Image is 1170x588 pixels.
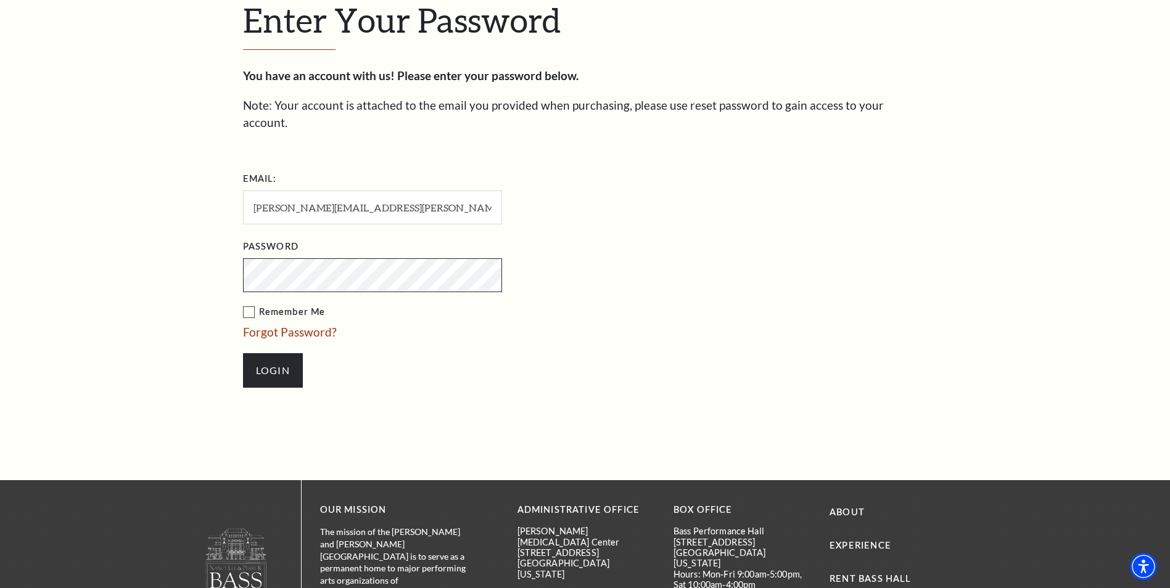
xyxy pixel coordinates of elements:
a: Experience [830,540,891,550]
p: [GEOGRAPHIC_DATA][US_STATE] [674,547,811,569]
strong: You have an account with us! [243,68,395,83]
a: About [830,507,865,517]
p: [STREET_ADDRESS] [517,547,655,558]
p: BOX OFFICE [674,502,811,518]
strong: Please enter your password below. [397,68,579,83]
p: [GEOGRAPHIC_DATA][US_STATE] [517,558,655,579]
label: Remember Me [243,304,625,320]
p: Note: Your account is attached to the email you provided when purchasing, please use reset passwo... [243,97,928,132]
input: Required [243,190,502,224]
p: [PERSON_NAME][MEDICAL_DATA] Center [517,526,655,547]
p: Bass Performance Hall [674,526,811,536]
a: Forgot Password? [243,325,337,339]
label: Email: [243,171,277,187]
label: Password [243,239,299,255]
p: OUR MISSION [320,502,474,518]
p: [STREET_ADDRESS] [674,537,811,547]
input: Submit button [243,353,303,388]
div: Accessibility Menu [1130,553,1157,580]
p: Administrative Office [517,502,655,518]
a: Rent Bass Hall [830,573,911,584]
